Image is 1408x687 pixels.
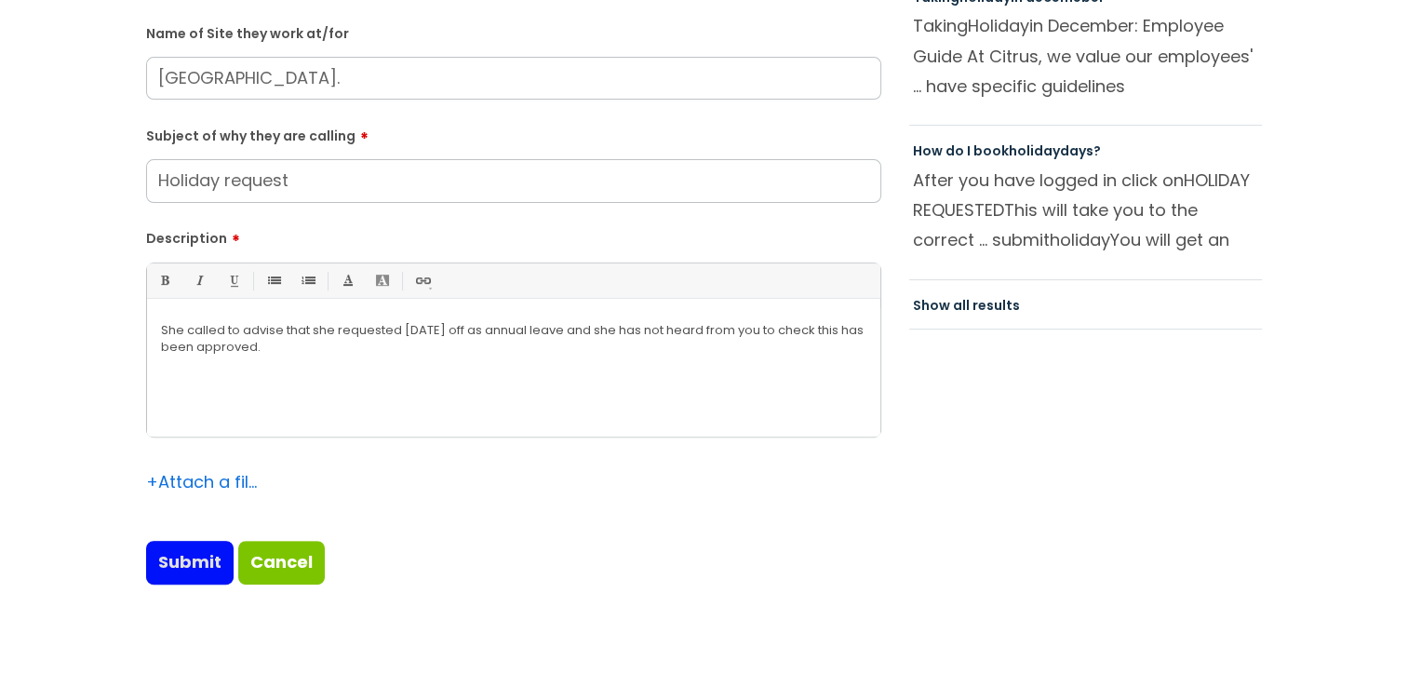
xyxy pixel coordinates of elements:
[161,322,866,356] p: She called to advise that she requested [DATE] off as annual leave and she has not heard from you...
[146,122,881,144] label: Subject of why they are calling
[968,14,1029,37] span: Holiday
[336,269,359,292] a: Font Color
[146,22,881,42] label: Name of Site they work at/for
[913,11,1259,101] p: Taking in December: Employee Guide At Citrus, we value our employees' ... have specific guideline...
[1050,228,1110,251] span: holiday
[146,541,234,584] input: Submit
[238,541,325,584] a: Cancel
[221,269,245,292] a: Underline(Ctrl-U)
[410,269,434,292] a: Link
[1184,168,1250,192] span: HOLIDAY
[146,467,258,497] div: Attach a file
[296,269,319,292] a: 1. Ordered List (Ctrl-Shift-8)
[913,141,1101,160] a: How do I bookholidaydays?
[1009,141,1060,160] span: holiday
[913,296,1020,315] a: Show all results
[187,269,210,292] a: Italic (Ctrl-I)
[261,269,285,292] a: • Unordered List (Ctrl-Shift-7)
[913,198,1004,222] span: REQUESTED
[370,269,394,292] a: Back Color
[153,269,176,292] a: Bold (Ctrl-B)
[146,224,881,247] label: Description
[913,166,1259,255] p: After you have logged in click on This will take you to the correct ... submit You will get an au...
